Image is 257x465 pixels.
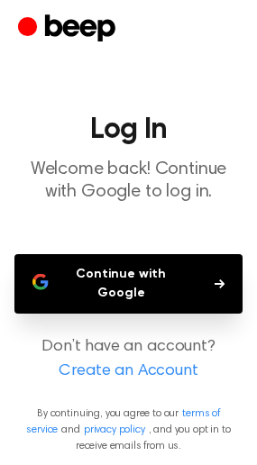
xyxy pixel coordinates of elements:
[18,360,239,384] a: Create an Account
[26,408,219,435] a: terms of service
[14,254,243,314] button: Continue with Google
[14,406,243,454] p: By continuing, you agree to our and , and you opt in to receive emails from us.
[14,115,243,144] h1: Log In
[18,12,120,47] a: Beep
[14,159,243,204] p: Welcome back! Continue with Google to log in.
[14,335,243,384] p: Don’t have an account?
[84,424,145,435] a: privacy policy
